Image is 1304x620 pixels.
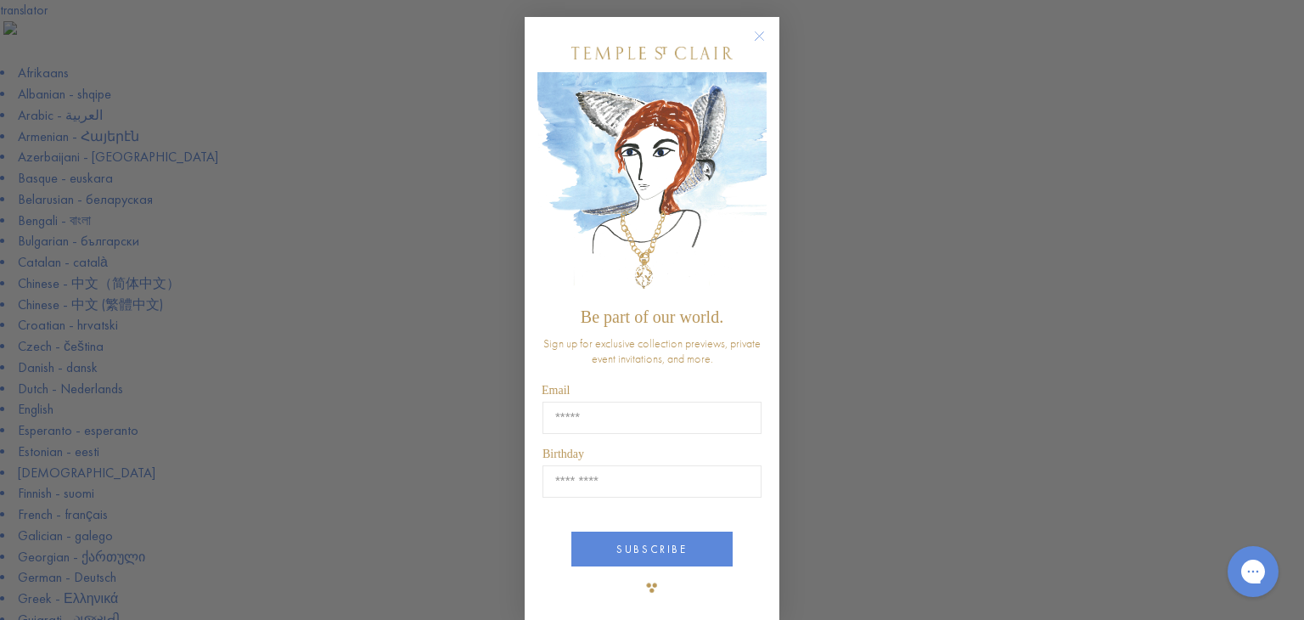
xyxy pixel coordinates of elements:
button: Close dialog [757,34,778,55]
span: Email [542,384,570,397]
input: Email [542,402,762,434]
span: Be part of our world. [581,307,723,326]
span: Birthday [542,448,584,460]
img: TSC [635,571,669,605]
span: Sign up for exclusive collection previews, private event invitations, and more. [543,335,761,366]
button: SUBSCRIBE [571,532,733,566]
img: Temple St. Clair [571,47,733,59]
img: c4a9eb12-d91a-4d4a-8ee0-386386f4f338.jpeg [537,72,767,299]
iframe: Gorgias live chat messenger [1219,540,1287,603]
